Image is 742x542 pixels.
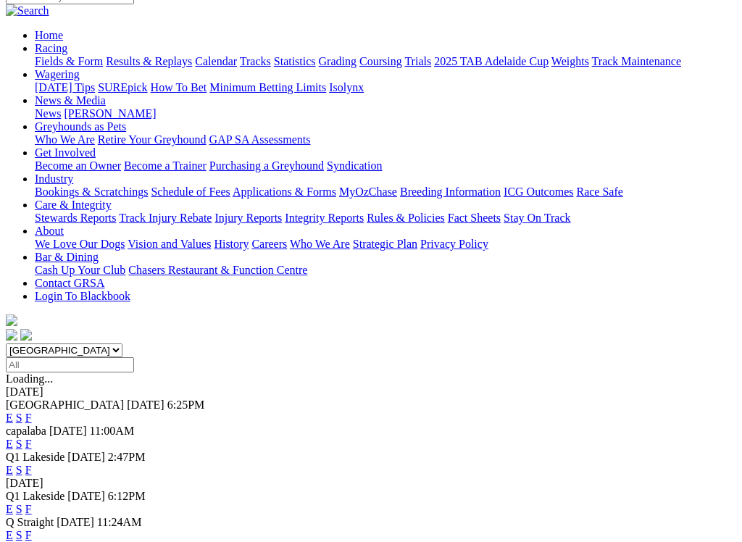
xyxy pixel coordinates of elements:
[127,399,164,411] span: [DATE]
[6,314,17,326] img: logo-grsa-white.png
[128,238,211,250] a: Vision and Values
[35,172,73,185] a: Industry
[35,199,112,211] a: Care & Integrity
[209,133,311,146] a: GAP SA Assessments
[6,412,13,424] a: E
[35,185,736,199] div: Industry
[434,55,549,67] a: 2025 TAB Adelaide Cup
[35,290,130,302] a: Login To Blackbook
[35,107,61,120] a: News
[25,529,32,541] a: F
[35,264,736,277] div: Bar & Dining
[329,81,364,93] a: Isolynx
[119,212,212,224] a: Track Injury Rebate
[151,81,207,93] a: How To Bet
[404,55,431,67] a: Trials
[240,55,271,67] a: Tracks
[35,120,126,133] a: Greyhounds as Pets
[233,185,336,198] a: Applications & Forms
[35,29,63,41] a: Home
[16,438,22,450] a: S
[16,529,22,541] a: S
[195,55,237,67] a: Calendar
[35,146,96,159] a: Get Involved
[35,55,103,67] a: Fields & Form
[108,490,146,502] span: 6:12PM
[35,107,736,120] div: News & Media
[6,477,736,490] div: [DATE]
[35,159,736,172] div: Get Involved
[151,185,230,198] a: Schedule of Fees
[6,438,13,450] a: E
[35,212,116,224] a: Stewards Reports
[367,212,445,224] a: Rules & Policies
[6,4,49,17] img: Search
[35,159,121,172] a: Become an Owner
[359,55,402,67] a: Coursing
[57,516,94,528] span: [DATE]
[504,212,570,224] a: Stay On Track
[6,529,13,541] a: E
[6,372,53,385] span: Loading...
[98,81,147,93] a: SUREpick
[35,185,148,198] a: Bookings & Scratchings
[106,55,192,67] a: Results & Replays
[214,238,249,250] a: History
[448,212,501,224] a: Fact Sheets
[16,412,22,424] a: S
[64,107,156,120] a: [PERSON_NAME]
[16,503,22,515] a: S
[592,55,681,67] a: Track Maintenance
[35,225,64,237] a: About
[319,55,357,67] a: Grading
[6,399,124,411] span: [GEOGRAPHIC_DATA]
[576,185,622,198] a: Race Safe
[35,212,736,225] div: Care & Integrity
[6,451,64,463] span: Q1 Lakeside
[16,464,22,476] a: S
[6,425,46,437] span: capalaba
[20,329,32,341] img: twitter.svg
[400,185,501,198] a: Breeding Information
[6,464,13,476] a: E
[209,159,324,172] a: Purchasing a Greyhound
[35,68,80,80] a: Wagering
[67,490,105,502] span: [DATE]
[67,451,105,463] span: [DATE]
[285,212,364,224] a: Integrity Reports
[167,399,205,411] span: 6:25PM
[35,81,95,93] a: [DATE] Tips
[6,490,64,502] span: Q1 Lakeside
[420,238,488,250] a: Privacy Policy
[327,159,382,172] a: Syndication
[90,425,135,437] span: 11:00AM
[25,503,32,515] a: F
[35,133,95,146] a: Who We Are
[35,238,736,251] div: About
[6,385,736,399] div: [DATE]
[98,133,207,146] a: Retire Your Greyhound
[25,412,32,424] a: F
[35,277,104,289] a: Contact GRSA
[6,329,17,341] img: facebook.svg
[35,55,736,68] div: Racing
[35,42,67,54] a: Racing
[353,238,417,250] a: Strategic Plan
[290,238,350,250] a: Who We Are
[339,185,397,198] a: MyOzChase
[504,185,573,198] a: ICG Outcomes
[25,464,32,476] a: F
[251,238,287,250] a: Careers
[6,357,134,372] input: Select date
[551,55,589,67] a: Weights
[6,516,54,528] span: Q Straight
[35,251,99,263] a: Bar & Dining
[124,159,207,172] a: Become a Trainer
[6,503,13,515] a: E
[97,516,142,528] span: 11:24AM
[35,81,736,94] div: Wagering
[25,438,32,450] a: F
[49,425,87,437] span: [DATE]
[274,55,316,67] a: Statistics
[35,264,125,276] a: Cash Up Your Club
